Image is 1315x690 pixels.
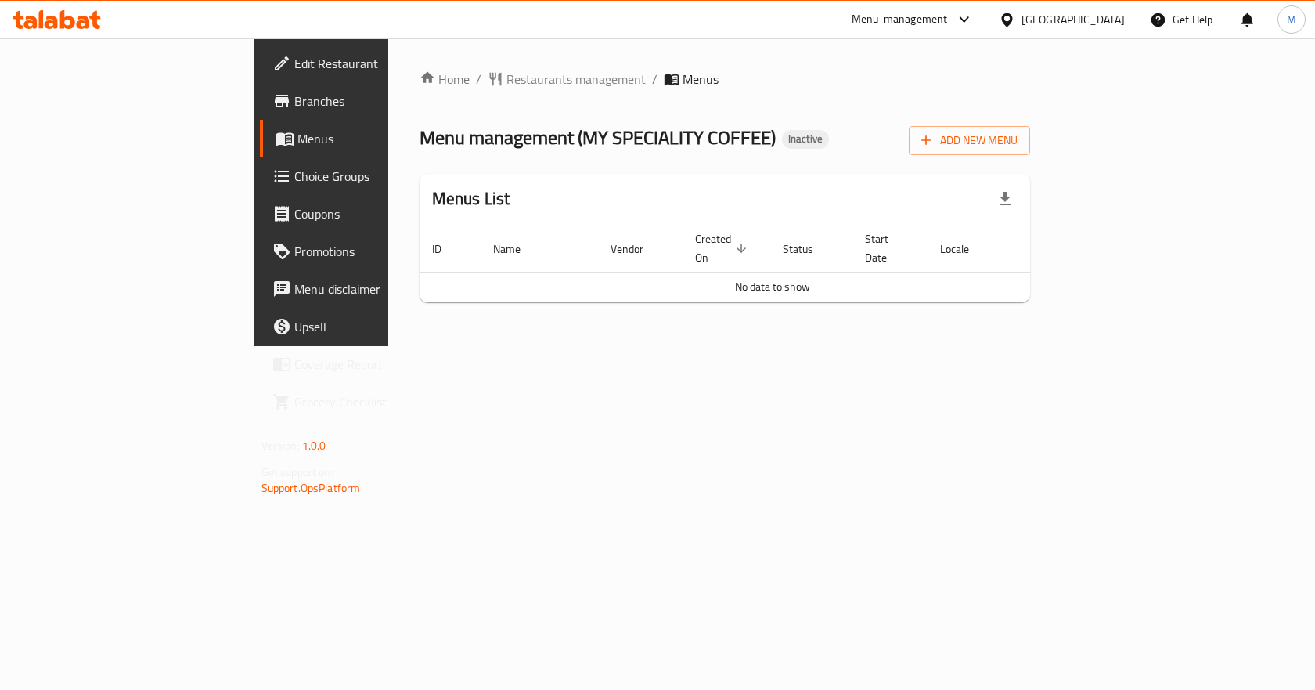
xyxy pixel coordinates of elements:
[294,167,461,186] span: Choice Groups
[260,345,474,383] a: Coverage Report
[476,70,481,89] li: /
[782,130,829,149] div: Inactive
[782,132,829,146] span: Inactive
[683,70,719,89] span: Menus
[294,392,461,411] span: Grocery Checklist
[493,240,541,258] span: Name
[294,204,461,223] span: Coupons
[294,317,461,336] span: Upsell
[420,225,1126,302] table: enhanced table
[420,70,1031,89] nav: breadcrumb
[260,82,474,120] a: Branches
[506,70,646,89] span: Restaurants management
[852,10,948,29] div: Menu-management
[1008,225,1126,273] th: Actions
[940,240,989,258] span: Locale
[611,240,664,258] span: Vendor
[260,233,474,270] a: Promotions
[260,383,474,421] a: Grocery Checklist
[783,240,834,258] span: Status
[695,229,751,267] span: Created On
[260,120,474,157] a: Menus
[294,280,461,298] span: Menu disclaimer
[261,478,361,498] a: Support.OpsPlatform
[921,131,1018,150] span: Add New Menu
[294,54,461,73] span: Edit Restaurant
[294,92,461,110] span: Branches
[432,240,462,258] span: ID
[865,229,909,267] span: Start Date
[297,129,461,148] span: Menus
[1021,11,1125,28] div: [GEOGRAPHIC_DATA]
[488,70,646,89] a: Restaurants management
[260,195,474,233] a: Coupons
[735,276,810,297] span: No data to show
[432,187,510,211] h2: Menus List
[260,308,474,345] a: Upsell
[294,355,461,374] span: Coverage Report
[420,120,776,155] span: Menu management ( MY SPECIALITY COFFEE )
[261,435,300,456] span: Version:
[1287,11,1296,28] span: M
[261,462,333,482] span: Get support on:
[652,70,657,89] li: /
[986,180,1024,218] div: Export file
[302,435,326,456] span: 1.0.0
[294,242,461,261] span: Promotions
[260,270,474,308] a: Menu disclaimer
[260,157,474,195] a: Choice Groups
[909,126,1030,155] button: Add New Menu
[260,45,474,82] a: Edit Restaurant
